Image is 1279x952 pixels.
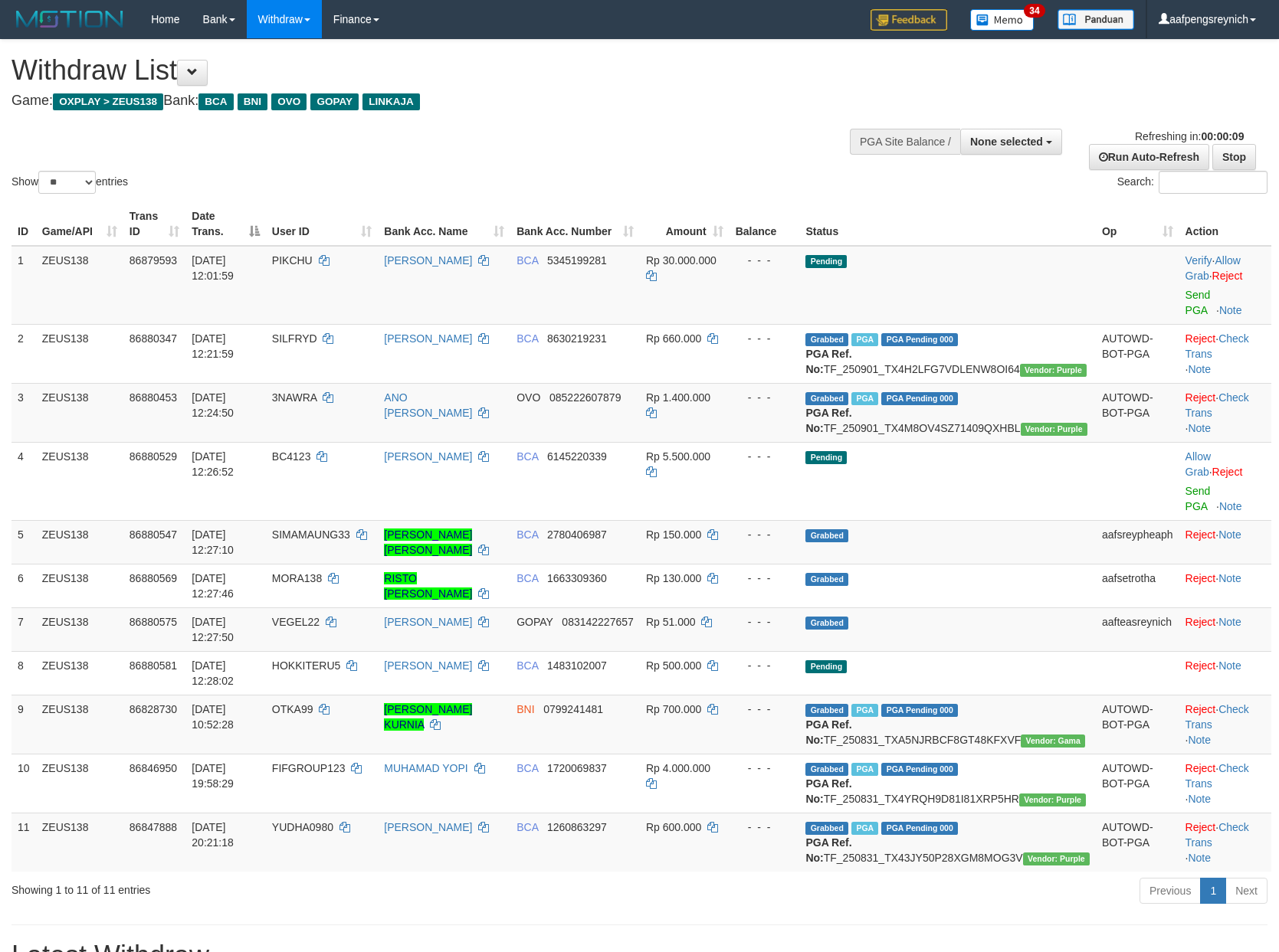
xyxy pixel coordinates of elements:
[517,391,540,404] span: OVO
[881,822,958,835] span: PGA Pending
[805,573,848,586] span: Grabbed
[1186,821,1249,849] a: Check Trans
[1186,762,1216,774] a: Reject
[1135,130,1244,142] span: Refreshing in:
[881,392,958,405] span: PGA Pending
[384,616,472,628] a: [PERSON_NAME]
[192,616,234,643] span: [DATE] 12:27:50
[547,450,607,463] span: Copy 6145220339 to clipboard
[646,254,717,267] span: Rp 30.000.000
[517,528,538,541] span: BCA
[1186,254,1241,282] span: ·
[1096,754,1179,813] td: AUTOWD-BOT-PGA
[1021,423,1087,436] span: Vendor URL: https://trx4.1velocity.biz
[1140,878,1201,904] a: Previous
[130,659,177,672] span: 86880581
[1117,171,1268,194] label: Search:
[130,528,177,541] span: 86880547
[1186,703,1216,715] a: Reject
[38,171,96,194] select: Showentries
[1186,391,1249,419] a: Check Trans
[1089,144,1209,170] a: Run Auto-Refresh
[1188,422,1211,434] a: Note
[192,821,234,849] span: [DATE] 20:21:18
[799,324,1096,383] td: TF_250901_TX4H2LFG7VDLENW8OI64
[881,763,958,776] span: PGA Pending
[805,451,847,464] span: Pending
[1096,383,1179,442] td: AUTOWD-BOT-PGA
[36,324,123,383] td: ZEUS138
[130,332,177,345] span: 86880347
[1219,500,1242,512] a: Note
[1179,246,1271,325] td: · ·
[881,704,958,717] span: PGA Pending
[1179,324,1271,383] td: · ·
[851,822,878,835] span: Marked by aafnoeunsreypich
[130,450,177,463] span: 86880529
[1179,564,1271,607] td: ·
[736,820,794,835] div: - - -
[192,762,234,790] span: [DATE] 19:58:29
[970,136,1043,148] span: None selected
[736,331,794,346] div: - - -
[198,93,233,110] span: BCA
[192,391,234,419] span: [DATE] 12:24:50
[11,520,36,564] td: 5
[1186,616,1216,628] a: Reject
[517,332,538,345] span: BCA
[272,703,313,715] span: OTKA99
[1218,528,1241,541] a: Note
[1188,363,1211,375] a: Note
[11,876,521,898] div: Showing 1 to 11 of 11 entries
[871,9,947,31] img: Feedback.jpg
[384,762,467,774] a: MUHAMAD YOPI
[11,442,36,520] td: 4
[36,520,123,564] td: ZEUS138
[1179,607,1271,651] td: ·
[238,93,267,110] span: BNI
[11,246,36,325] td: 1
[1096,695,1179,754] td: AUTOWD-BOT-PGA
[192,703,234,731] span: [DATE] 10:52:28
[1188,852,1211,864] a: Note
[805,392,848,405] span: Grabbed
[384,572,472,600] a: RISTO [PERSON_NAME]
[1186,572,1216,584] a: Reject
[11,813,36,872] td: 11
[1186,450,1212,478] span: ·
[192,254,234,282] span: [DATE] 12:01:59
[1186,332,1216,345] a: Reject
[517,762,538,774] span: BCA
[1179,754,1271,813] td: · ·
[130,616,177,628] span: 86880575
[805,822,848,835] span: Grabbed
[640,202,730,246] th: Amount: activate to sort column ascending
[547,572,607,584] span: Copy 1663309360 to clipboard
[646,821,701,833] span: Rp 600.000
[11,171,128,194] label: Show entries
[192,332,234,360] span: [DATE] 12:21:59
[271,93,307,110] span: OVO
[11,202,36,246] th: ID
[1186,254,1212,267] a: Verify
[362,93,420,110] span: LINKAJA
[646,703,701,715] span: Rp 700.000
[192,659,234,687] span: [DATE] 12:28:02
[547,528,607,541] span: Copy 2780406987 to clipboard
[1188,793,1211,805] a: Note
[36,754,123,813] td: ZEUS138
[805,348,851,375] b: PGA Ref. No:
[1186,391,1216,404] a: Reject
[799,754,1096,813] td: TF_250831_TX4YRQH9D81I81XRP5HR
[36,564,123,607] td: ZEUS138
[123,202,186,246] th: Trans ID: activate to sort column ascending
[130,703,177,715] span: 86828730
[517,659,538,672] span: BCA
[1179,383,1271,442] td: · ·
[736,253,794,268] div: - - -
[1201,130,1244,142] strong: 00:00:09
[517,703,534,715] span: BNI
[799,813,1096,872] td: TF_250831_TX43JY50P28XGM8MOG3V
[36,246,123,325] td: ZEUS138
[851,704,878,717] span: Marked by aafsreyleap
